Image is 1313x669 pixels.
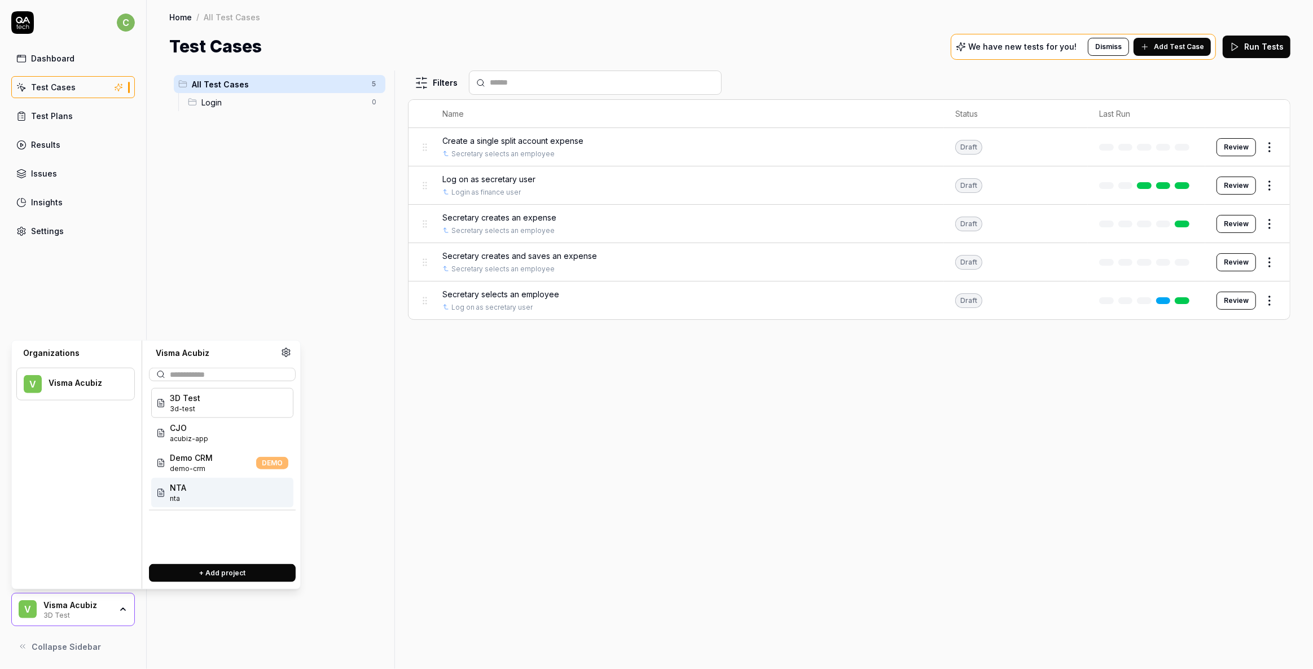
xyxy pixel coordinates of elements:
div: Results [31,139,60,151]
span: Secretary creates an expense [442,212,556,223]
a: Settings [11,220,135,242]
span: Project ID: Ah5V [170,494,186,504]
a: Home [169,11,192,23]
span: Project ID: Fr3R [170,464,213,474]
a: Secretary selects an employee [451,149,555,159]
div: Draft [955,293,982,308]
a: Organization settings [281,347,291,361]
button: Review [1217,215,1256,233]
div: Draft [955,255,982,270]
tr: Secretary selects an employeeLog on as secretary userDraftReview [409,281,1290,319]
button: + Add project [149,564,296,582]
div: Issues [31,168,57,179]
span: NTA [170,482,186,494]
button: Collapse Sidebar [11,635,135,658]
span: Create a single split account expense [442,135,583,147]
span: 0 [367,95,381,109]
button: Dismiss [1088,38,1129,56]
button: Add Test Case [1134,38,1211,56]
div: 3D Test [43,610,111,619]
tr: Create a single split account expenseSecretary selects an employeeDraftReview [409,128,1290,166]
a: Test Plans [11,105,135,127]
div: All Test Cases [204,11,260,23]
th: Last Run [1088,100,1205,128]
span: 3D Test [170,392,200,404]
span: Demo CRM [170,452,213,464]
button: Review [1217,253,1256,271]
div: Draft [955,217,982,231]
span: Collapse Sidebar [32,641,101,653]
div: Drag to reorderLogin0 [183,93,385,111]
div: Suggestions [149,386,296,555]
th: Status [944,100,1088,128]
span: 5 [367,77,381,91]
div: Settings [31,225,64,237]
span: CJO [170,422,208,434]
a: Secretary selects an employee [451,226,555,236]
div: Test Cases [31,81,76,93]
p: We have new tests for you! [968,43,1077,51]
div: / [196,11,199,23]
div: Visma Acubiz [43,600,111,610]
span: Project ID: E6xm [170,404,200,414]
h1: Test Cases [169,34,262,59]
div: Draft [955,140,982,155]
a: Results [11,134,135,156]
tr: Secretary creates an expenseSecretary selects an employeeDraftReview [409,205,1290,243]
button: Run Tests [1223,36,1290,58]
a: Dashboard [11,47,135,69]
button: Review [1217,138,1256,156]
span: Log on as secretary user [442,173,535,185]
a: Secretary selects an employee [451,264,555,274]
div: Dashboard [31,52,74,64]
span: V [24,375,42,393]
span: Project ID: l8Vx [170,434,208,444]
a: Issues [11,162,135,184]
a: Test Cases [11,76,135,98]
tr: Secretary creates and saves an expenseSecretary selects an employeeDraftReview [409,243,1290,281]
span: Login [201,96,365,108]
span: Secretary selects an employee [442,288,559,300]
a: Insights [11,191,135,213]
button: c [117,11,135,34]
span: c [117,14,135,32]
button: Review [1217,177,1256,195]
span: Add Test Case [1154,42,1204,52]
div: Organizations [16,347,135,359]
a: Log on as secretary user [451,302,533,313]
button: VVisma Acubiz3D Test [11,593,135,627]
th: Name [431,100,944,128]
a: Login as finance user [451,187,521,197]
button: Review [1217,292,1256,310]
button: VVisma Acubiz [16,368,135,400]
span: DEMO [256,456,288,469]
button: Filters [408,72,464,94]
div: Visma Acubiz [149,347,281,359]
div: Visma Acubiz [49,378,120,388]
span: V [19,600,37,618]
div: Test Plans [31,110,73,122]
span: All Test Cases [192,78,365,90]
div: Draft [955,178,982,193]
tr: Log on as secretary userLogin as finance userDraftReview [409,166,1290,205]
span: Secretary creates and saves an expense [442,250,597,262]
div: Insights [31,196,63,208]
